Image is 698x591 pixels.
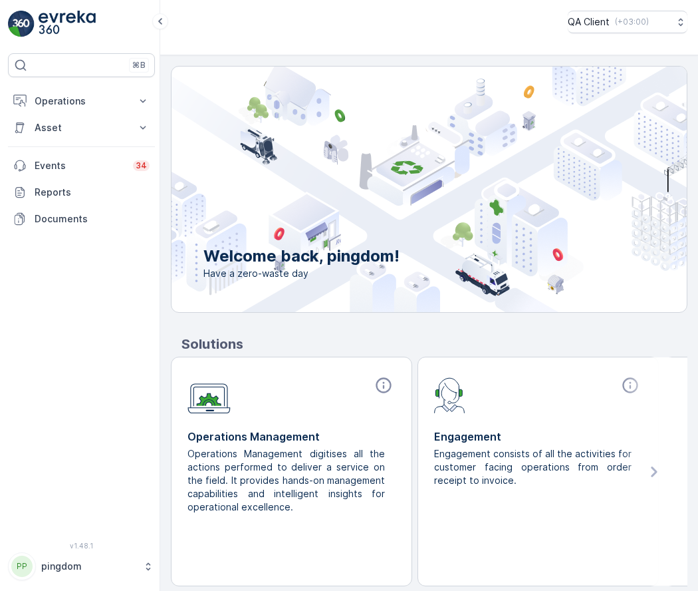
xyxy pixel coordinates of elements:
a: Events34 [8,152,155,179]
p: Operations Management [187,429,396,445]
p: pingdom [41,560,136,573]
img: module-icon [434,376,465,413]
button: Asset [8,114,155,141]
span: Have a zero-waste day [203,267,400,280]
p: ( +03:00 ) [615,17,649,27]
img: logo [8,11,35,37]
p: Asset [35,121,128,134]
a: Reports [8,179,155,206]
a: Documents [8,206,155,232]
p: Events [35,159,125,172]
p: 34 [136,160,147,171]
span: v 1.48.1 [8,542,155,550]
img: logo_light-DOdMpM7g.png [39,11,96,37]
p: Welcome back, pingdom! [203,246,400,267]
button: Operations [8,88,155,114]
p: Operations Management digitises all the actions performed to deliver a service on the field. It p... [187,447,385,514]
p: Solutions [181,334,687,354]
p: ⌘B [132,60,146,71]
img: city illustration [112,67,687,312]
p: QA Client [568,15,610,29]
img: module-icon [187,376,231,414]
p: Engagement consists of all the activities for customer facing operations from order receipt to in... [434,447,632,487]
p: Engagement [434,429,642,445]
button: QA Client(+03:00) [568,11,687,33]
button: PPpingdom [8,552,155,580]
p: Documents [35,212,150,226]
p: Reports [35,186,150,199]
div: PP [11,556,33,577]
p: Operations [35,95,128,108]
